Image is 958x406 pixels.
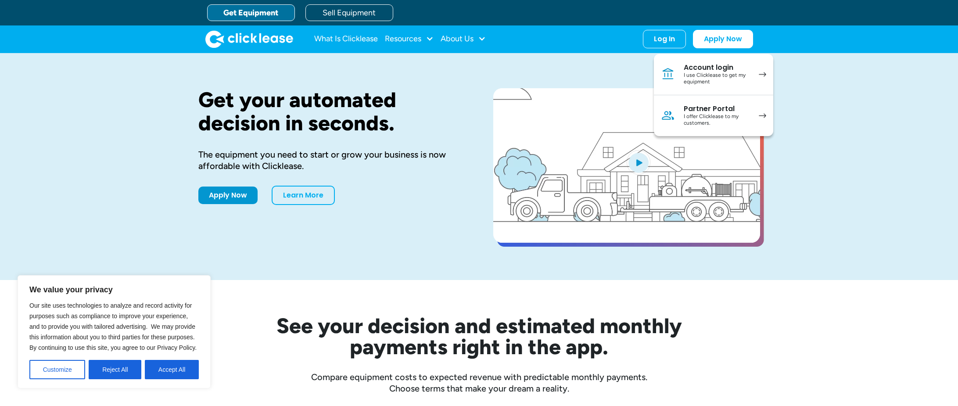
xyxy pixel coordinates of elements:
p: We value your privacy [29,284,199,295]
img: Person icon [661,108,675,122]
h2: See your decision and estimated monthly payments right in the app. [233,315,725,357]
a: Learn More [272,186,335,205]
img: Clicklease logo [205,30,293,48]
img: arrow [759,113,766,118]
button: Customize [29,360,85,379]
button: Accept All [145,360,199,379]
a: Apply Now [693,30,753,48]
h1: Get your automated decision in seconds. [198,88,465,135]
div: Log In [654,35,675,43]
a: What Is Clicklease [314,30,378,48]
div: The equipment you need to start or grow your business is now affordable with Clicklease. [198,149,465,172]
a: Sell Equipment [305,4,393,21]
nav: Log In [654,54,773,136]
div: Resources [385,30,434,48]
a: Partner PortalI offer Clicklease to my customers. [654,95,773,136]
img: arrow [759,72,766,77]
div: Account login [684,63,750,72]
a: Apply Now [198,187,258,204]
a: Account loginI use Clicklease to get my equipment [654,54,773,95]
img: Blue play button logo on a light blue circular background [627,150,650,175]
button: Reject All [89,360,141,379]
div: Compare equipment costs to expected revenue with predictable monthly payments. Choose terms that ... [198,371,760,394]
a: Get Equipment [207,4,295,21]
a: home [205,30,293,48]
div: Partner Portal [684,104,750,113]
div: We value your privacy [18,275,211,388]
a: open lightbox [493,88,760,243]
div: I offer Clicklease to my customers. [684,113,750,127]
div: About Us [441,30,486,48]
div: I use Clicklease to get my equipment [684,72,750,86]
span: Our site uses technologies to analyze and record activity for purposes such as compliance to impr... [29,302,197,351]
img: Bank icon [661,67,675,81]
